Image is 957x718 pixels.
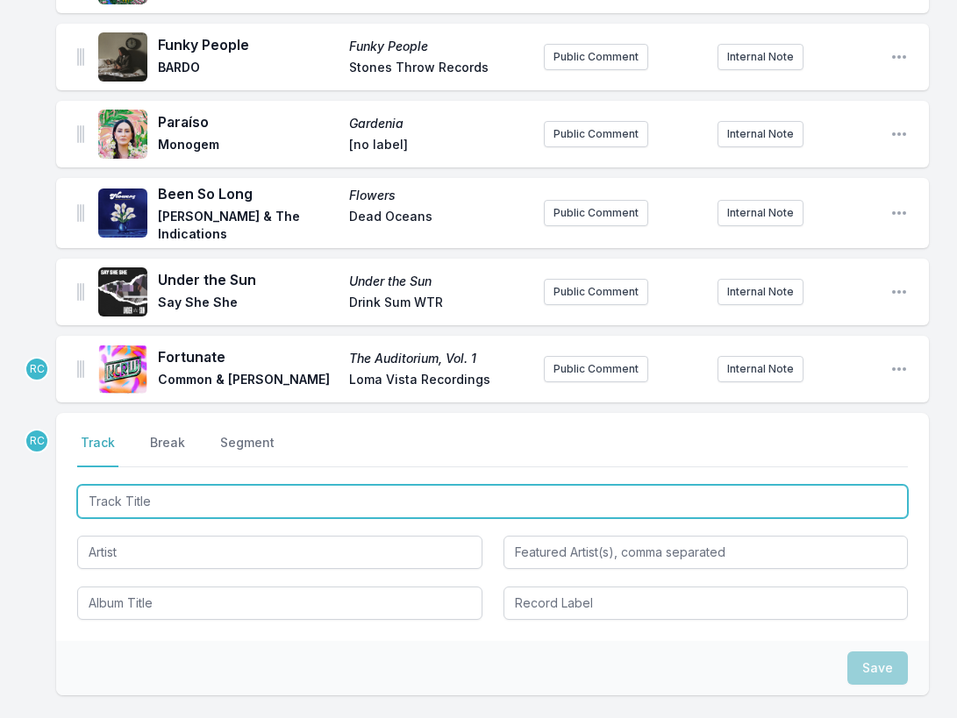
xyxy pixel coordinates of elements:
[349,208,530,243] span: Dead Oceans
[158,208,339,243] span: [PERSON_NAME] & The Indications
[158,294,339,315] span: Say She She
[718,356,803,382] button: Internal Note
[158,34,339,55] span: Funky People
[503,536,909,569] input: Featured Artist(s), comma separated
[349,294,530,315] span: Drink Sum WTR
[25,357,49,381] p: Rocio Contreras
[349,115,530,132] span: Gardenia
[77,204,84,222] img: Drag Handle
[890,125,908,143] button: Open playlist item options
[77,48,84,66] img: Drag Handle
[890,48,908,66] button: Open playlist item options
[718,200,803,226] button: Internal Note
[544,279,648,305] button: Public Comment
[349,273,530,290] span: Under the Sun
[77,125,84,143] img: Drag Handle
[77,283,84,301] img: Drag Handle
[349,59,530,80] span: Stones Throw Records
[544,356,648,382] button: Public Comment
[890,283,908,301] button: Open playlist item options
[98,188,147,238] img: Flowers
[77,586,482,620] input: Album Title
[158,269,339,290] span: Under the Sun
[98,267,147,316] img: Under the Sun
[158,346,339,367] span: Fortunate
[890,204,908,222] button: Open playlist item options
[158,183,339,204] span: Been So Long
[544,200,648,226] button: Public Comment
[77,536,482,569] input: Artist
[77,485,908,518] input: Track Title
[158,111,339,132] span: Paraíso
[847,651,908,685] button: Save
[718,44,803,70] button: Internal Note
[158,136,339,157] span: Monogem
[158,59,339,80] span: BARDO
[349,38,530,55] span: Funky People
[146,434,189,467] button: Break
[544,121,648,147] button: Public Comment
[158,371,339,392] span: Common & [PERSON_NAME]
[98,32,147,82] img: Funky People
[77,360,84,378] img: Drag Handle
[718,121,803,147] button: Internal Note
[349,187,530,204] span: Flowers
[25,429,49,453] p: Rocio Contreras
[77,434,118,467] button: Track
[503,586,909,620] input: Record Label
[349,136,530,157] span: [no label]
[217,434,278,467] button: Segment
[98,110,147,159] img: Gardenia
[349,371,530,392] span: Loma Vista Recordings
[98,345,147,394] img: The Auditorium, Vol. 1
[544,44,648,70] button: Public Comment
[890,360,908,378] button: Open playlist item options
[349,350,530,367] span: The Auditorium, Vol. 1
[718,279,803,305] button: Internal Note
